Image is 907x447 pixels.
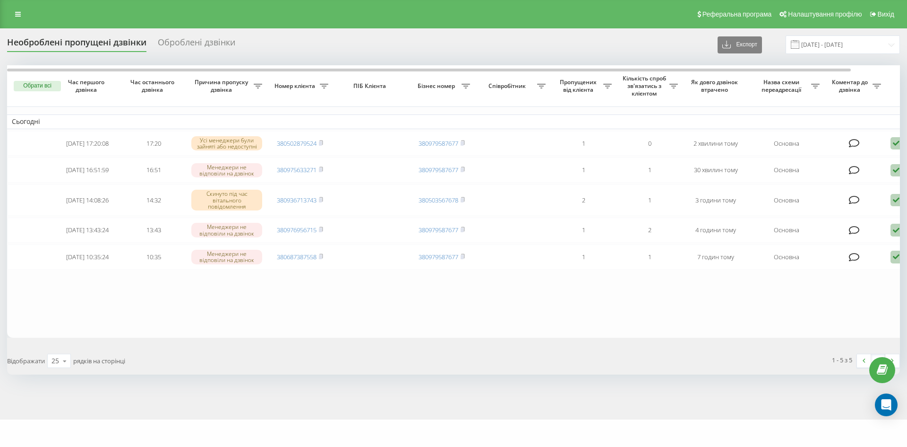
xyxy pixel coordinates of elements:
[191,250,262,264] div: Менеджери не відповіли на дзвінок
[832,355,852,365] div: 1 - 5 з 5
[120,158,187,183] td: 16:51
[191,163,262,177] div: Менеджери не відповіли на дзвінок
[788,10,862,18] span: Налаштування профілю
[51,356,59,366] div: 25
[277,139,317,148] a: 380502879524
[277,166,317,174] a: 380975633271
[120,184,187,216] td: 14:32
[616,131,683,156] td: 0
[191,223,262,237] div: Менеджери не відповіли на дзвінок
[718,36,762,53] button: Експорт
[683,218,749,243] td: 4 години тому
[683,158,749,183] td: 30 хвилин тому
[550,218,616,243] td: 1
[683,184,749,216] td: 3 години тому
[875,394,898,416] div: Open Intercom Messenger
[419,226,458,234] a: 380979587677
[683,131,749,156] td: 2 хвилини тому
[54,158,120,183] td: [DATE] 16:51:59
[616,184,683,216] td: 1
[54,131,120,156] td: [DATE] 17:20:08
[7,37,146,52] div: Необроблені пропущені дзвінки
[120,245,187,270] td: 10:35
[419,196,458,204] a: 380503567678
[749,218,824,243] td: Основна
[871,354,885,368] a: 1
[341,82,401,90] span: ПІБ Клієнта
[54,218,120,243] td: [DATE] 13:43:24
[621,75,669,97] span: Кількість спроб зв'язатись з клієнтом
[479,82,537,90] span: Співробітник
[753,79,811,93] span: Назва схеми переадресації
[277,253,317,261] a: 380687387558
[54,245,120,270] td: [DATE] 10:35:24
[54,184,120,216] td: [DATE] 14:08:26
[120,131,187,156] td: 17:20
[277,196,317,204] a: 380936713743
[749,245,824,270] td: Основна
[419,139,458,148] a: 380979587677
[555,79,603,93] span: Пропущених від клієнта
[277,226,317,234] a: 380976956715
[272,82,320,90] span: Номер клієнта
[702,10,772,18] span: Реферальна програма
[749,158,824,183] td: Основна
[550,158,616,183] td: 1
[419,166,458,174] a: 380979587677
[683,245,749,270] td: 7 годин тому
[690,79,741,93] span: Як довго дзвінок втрачено
[550,245,616,270] td: 1
[14,81,61,91] button: Обрати всі
[73,357,125,365] span: рядків на сторінці
[158,37,235,52] div: Оброблені дзвінки
[191,136,262,150] div: Усі менеджери були зайняті або недоступні
[7,357,45,365] span: Відображати
[128,79,179,93] span: Час останнього дзвінка
[550,184,616,216] td: 2
[550,131,616,156] td: 1
[829,79,873,93] span: Коментар до дзвінка
[616,218,683,243] td: 2
[878,10,894,18] span: Вихід
[413,82,462,90] span: Бізнес номер
[120,218,187,243] td: 13:43
[616,158,683,183] td: 1
[419,253,458,261] a: 380979587677
[749,184,824,216] td: Основна
[616,245,683,270] td: 1
[191,190,262,210] div: Скинуто під час вітального повідомлення
[191,79,254,93] span: Причина пропуску дзвінка
[749,131,824,156] td: Основна
[62,79,113,93] span: Час першого дзвінка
